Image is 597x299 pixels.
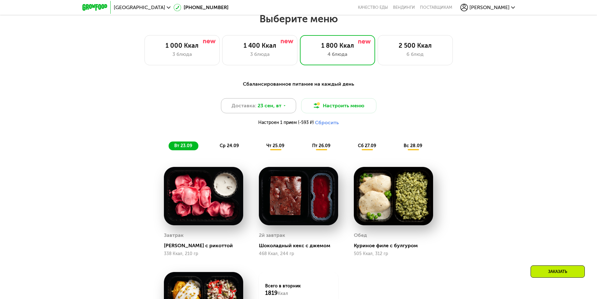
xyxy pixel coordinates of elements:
[315,120,339,126] button: Сбросить
[232,102,256,109] span: Доставка:
[229,51,291,58] div: 3 блюда
[151,42,213,49] div: 1 000 Ккал
[265,290,278,296] span: 1819
[354,231,367,240] div: Обед
[259,231,285,240] div: 2й завтрак
[259,251,338,256] div: 468 Ккал, 244 гр
[354,251,433,256] div: 505 Ккал, 312 гр
[354,243,438,249] div: Куриное филе с булгуром
[20,13,577,25] h2: Выберите меню
[358,143,376,148] span: сб 27.09
[469,5,510,10] span: [PERSON_NAME]
[174,4,228,11] a: [PHONE_NUMBER]
[301,98,376,113] button: Настроить меню
[306,51,369,58] div: 4 блюда
[164,231,184,240] div: Завтрак
[306,42,369,49] div: 1 800 Ккал
[113,80,484,88] div: Сбалансированное питание на каждый день
[229,42,291,49] div: 1 400 Ккал
[164,251,243,256] div: 338 Ккал, 210 гр
[278,291,288,296] span: Ккал
[265,283,332,297] div: Всего в вторник
[358,5,388,10] a: Качество еды
[174,143,192,148] span: вт 23.09
[259,243,343,249] div: Шоколадный кекс с джемом
[258,102,281,109] span: 23 сен, вт
[266,143,284,148] span: чт 25.09
[164,243,248,249] div: [PERSON_NAME] с рикоттой
[531,265,585,278] div: Заказать
[220,143,239,148] span: ср 24.09
[404,143,422,148] span: вс 28.09
[151,51,213,58] div: 3 блюда
[258,120,314,125] span: Настроен 1 прием (-593 ₽)
[384,51,446,58] div: 6 блюд
[312,143,330,148] span: пт 26.09
[420,5,452,10] div: поставщикам
[393,5,415,10] a: Вендинги
[384,42,446,49] div: 2 500 Ккал
[114,5,165,10] span: [GEOGRAPHIC_DATA]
